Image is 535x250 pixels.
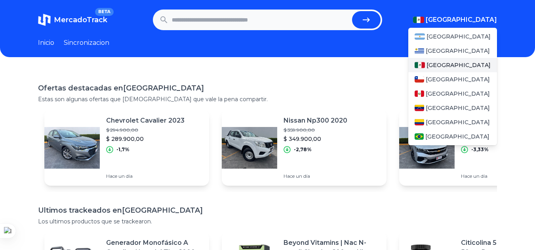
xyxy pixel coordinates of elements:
[106,135,185,143] p: $ 289.900,00
[426,75,490,83] span: [GEOGRAPHIC_DATA]
[38,13,51,26] img: MercadoTrack
[415,48,424,54] img: Uruguay
[426,33,491,40] span: [GEOGRAPHIC_DATA]
[408,58,497,72] a: Mexico[GEOGRAPHIC_DATA]
[471,146,489,153] p: -3,33%
[399,120,455,175] img: Featured image
[54,15,107,24] span: MercadoTrack
[38,205,497,216] h1: Ultimos trackeados en [GEOGRAPHIC_DATA]
[415,33,425,40] img: Argentina
[426,61,491,69] span: [GEOGRAPHIC_DATA]
[415,62,425,68] img: Mexico
[408,29,497,44] a: Argentina[GEOGRAPHIC_DATA]
[284,127,347,133] p: $ 359.900,00
[408,129,497,144] a: Brasil[GEOGRAPHIC_DATA]
[415,119,424,125] img: Colombia
[413,17,424,23] img: Mexico
[284,116,347,125] p: Nissan Np300 2020
[106,127,185,133] p: $ 294.900,00
[413,15,497,25] button: [GEOGRAPHIC_DATA]
[38,13,107,26] a: MercadoTrackBETA
[284,135,347,143] p: $ 349.900,00
[95,8,114,16] span: BETA
[222,110,386,186] a: Featured imageNissan Np300 2020$ 359.900,00$ 349.900,00-2,78%Hace un día
[64,38,109,48] a: Sincronizacion
[106,173,185,179] p: Hace un día
[44,120,100,175] img: Featured image
[426,118,490,126] span: [GEOGRAPHIC_DATA]
[461,173,531,179] p: Hace un día
[38,217,497,225] p: Los ultimos productos que se trackearon.
[426,90,490,98] span: [GEOGRAPHIC_DATA]
[408,115,497,129] a: Colombia[GEOGRAPHIC_DATA]
[116,146,129,153] p: -1,7%
[415,76,424,83] img: Chile
[38,38,54,48] a: Inicio
[415,105,424,111] img: Venezuela
[44,110,209,186] a: Featured imageChevrolet Cavalier 2023$ 294.900,00$ 289.900,00-1,7%Hace un día
[38,95,497,103] p: Estas son algunas ofertas que [DEMOGRAPHIC_DATA] que vale la pena compartir.
[408,87,497,101] a: Peru[GEOGRAPHIC_DATA]
[284,173,347,179] p: Hace un día
[106,116,185,125] p: Chevrolet Cavalier 2023
[415,133,424,140] img: Brasil
[222,120,277,175] img: Featured image
[425,133,489,140] span: [GEOGRAPHIC_DATA]
[408,72,497,87] a: Chile[GEOGRAPHIC_DATA]
[415,90,424,97] img: Peru
[408,101,497,115] a: Venezuela[GEOGRAPHIC_DATA]
[294,146,312,153] p: -2,78%
[426,15,497,25] span: [GEOGRAPHIC_DATA]
[38,83,497,94] h1: Ofertas destacadas en [GEOGRAPHIC_DATA]
[426,47,490,55] span: [GEOGRAPHIC_DATA]
[426,104,490,112] span: [GEOGRAPHIC_DATA]
[408,44,497,58] a: Uruguay[GEOGRAPHIC_DATA]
